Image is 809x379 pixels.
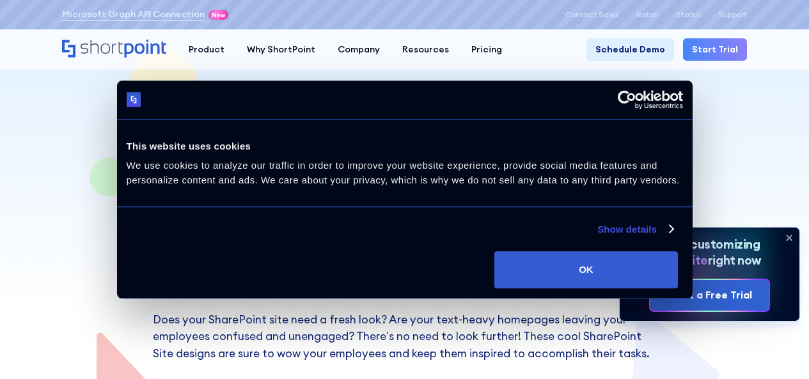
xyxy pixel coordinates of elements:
[586,38,674,61] a: Schedule Demo
[565,10,618,19] a: Contact Sales
[745,318,809,379] iframe: Chat Widget
[326,38,391,61] a: Company
[683,38,747,61] a: Start Trial
[494,251,678,288] button: OK
[391,38,460,61] a: Resources
[338,43,380,56] div: Company
[247,43,315,56] div: Why ShortPoint
[571,90,683,109] a: Usercentrics Cookiebot - opens in a new window
[189,43,224,56] div: Product
[177,38,235,61] a: Product
[235,38,326,61] a: Why ShortPoint
[153,311,657,362] p: Does your SharePoint site need a fresh look? Are your text-heavy homepages leaving your employees...
[650,280,768,311] a: Start a Free Trial
[460,38,513,61] a: Pricing
[471,43,502,56] div: Pricing
[718,10,747,19] a: Support
[666,288,752,303] div: Start a Free Trial
[127,93,141,107] img: logo
[127,160,680,185] span: We use cookies to analyze our traffic in order to improve your website experience, provide social...
[62,40,166,59] a: Home
[402,43,449,56] div: Resources
[62,8,205,21] a: Microsoft Graph API Connection
[127,139,683,154] div: This website uses cookies
[676,10,700,19] a: Status
[597,222,673,237] a: Show details
[636,10,658,19] a: Install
